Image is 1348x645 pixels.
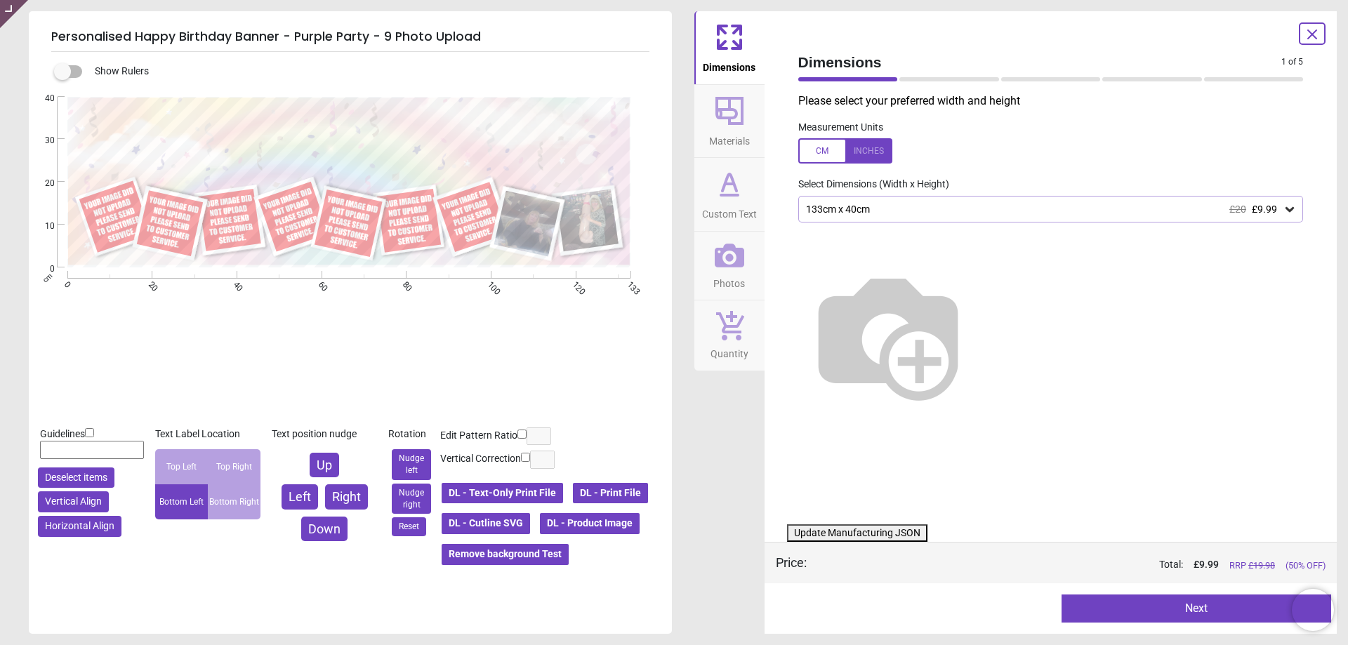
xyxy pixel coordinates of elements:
[392,449,431,480] button: Nudge left
[1229,204,1246,215] span: £20
[440,512,531,536] button: DL - Cutline SVG
[1062,594,1331,623] button: Next
[28,135,55,147] span: 30
[208,484,260,519] div: Bottom Right
[440,452,521,466] label: Vertical Correction
[538,512,641,536] button: DL - Product Image
[694,158,765,231] button: Custom Text
[828,558,1326,572] div: Total:
[62,63,672,80] div: Show Rulers
[709,128,750,149] span: Materials
[1286,559,1326,572] span: (50% OFF)
[440,429,517,443] label: Edit Pattern Ratio
[1194,558,1219,572] span: £
[776,554,807,571] div: Price :
[713,270,745,291] span: Photos
[28,178,55,189] span: 20
[1229,559,1275,572] span: RRP
[28,93,55,105] span: 40
[282,484,318,509] button: Left
[694,11,765,84] button: Dimensions
[711,340,748,361] span: Quantity
[440,481,564,505] button: DL - Text-Only Print File
[805,204,1283,215] div: 133cm x 40cm
[702,201,757,222] span: Custom Text
[1292,589,1334,631] iframe: Brevo live chat
[798,93,1315,109] p: Please select your preferred width and height
[1248,560,1275,571] span: £ 19.98
[38,491,109,512] button: Vertical Align
[1281,56,1303,68] span: 1 of 5
[28,263,55,275] span: 0
[694,232,765,300] button: Photos
[798,52,1282,72] span: Dimensions
[51,22,649,52] h5: Personalised Happy Birthday Banner - Purple Party - 9 Photo Upload
[798,245,978,425] img: Helper for size comparison
[208,449,260,484] div: Top Right
[301,517,348,541] button: Down
[703,54,755,75] span: Dimensions
[272,427,377,441] div: Text position nudge
[40,428,85,439] span: Guidelines
[388,427,435,441] div: Rotation
[28,220,55,232] span: 10
[694,300,765,371] button: Quantity
[1199,559,1219,570] span: 9.99
[392,517,426,536] button: Reset
[38,467,114,488] button: Deselect items
[310,453,339,477] button: Up
[1252,204,1277,215] span: £9.99
[694,85,765,158] button: Materials
[787,524,927,543] button: Update Manufacturing JSON
[155,427,260,441] div: Text Label Location
[787,178,949,192] label: Select Dimensions (Width x Height)
[325,484,368,509] button: Right
[798,121,883,135] label: Measurement Units
[392,484,431,514] button: Nudge right
[155,484,208,519] div: Bottom Left
[155,449,208,484] div: Top Left
[571,481,649,505] button: DL - Print File
[38,516,121,537] button: Horizontal Align
[440,543,570,566] button: Remove background Test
